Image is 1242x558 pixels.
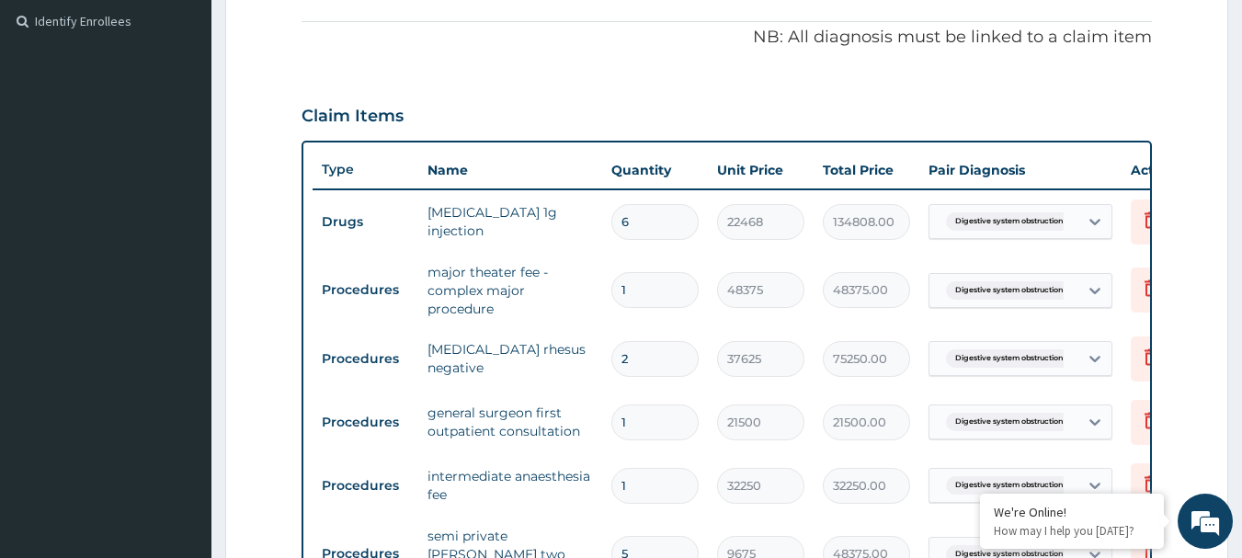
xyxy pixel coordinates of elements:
[946,349,1072,368] span: Digestive system obstruction
[602,152,708,188] th: Quantity
[96,103,309,127] div: Chat with us now
[946,212,1072,231] span: Digestive system obstruction
[302,26,1153,50] p: NB: All diagnosis must be linked to a claim item
[919,152,1122,188] th: Pair Diagnosis
[418,458,602,513] td: intermediate anaesthesia fee
[994,523,1150,539] p: How may I help you today?
[1122,152,1214,188] th: Actions
[313,273,418,307] td: Procedures
[34,92,74,138] img: d_794563401_company_1708531726252_794563401
[814,152,919,188] th: Total Price
[418,152,602,188] th: Name
[994,504,1150,520] div: We're Online!
[302,9,346,53] div: Minimize live chat window
[418,194,602,249] td: [MEDICAL_DATA] 1g injection
[302,107,404,127] h3: Claim Items
[708,152,814,188] th: Unit Price
[313,405,418,439] td: Procedures
[313,205,418,239] td: Drugs
[313,153,418,187] th: Type
[418,394,602,450] td: general surgeon first outpatient consultation
[946,281,1072,300] span: Digestive system obstruction
[9,367,350,431] textarea: Type your message and hit 'Enter'
[313,469,418,503] td: Procedures
[946,413,1072,431] span: Digestive system obstruction
[946,476,1072,495] span: Digestive system obstruction
[418,254,602,327] td: major theater fee - complex major procedure
[313,342,418,376] td: Procedures
[418,331,602,386] td: [MEDICAL_DATA] rhesus negative
[107,164,254,349] span: We're online!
